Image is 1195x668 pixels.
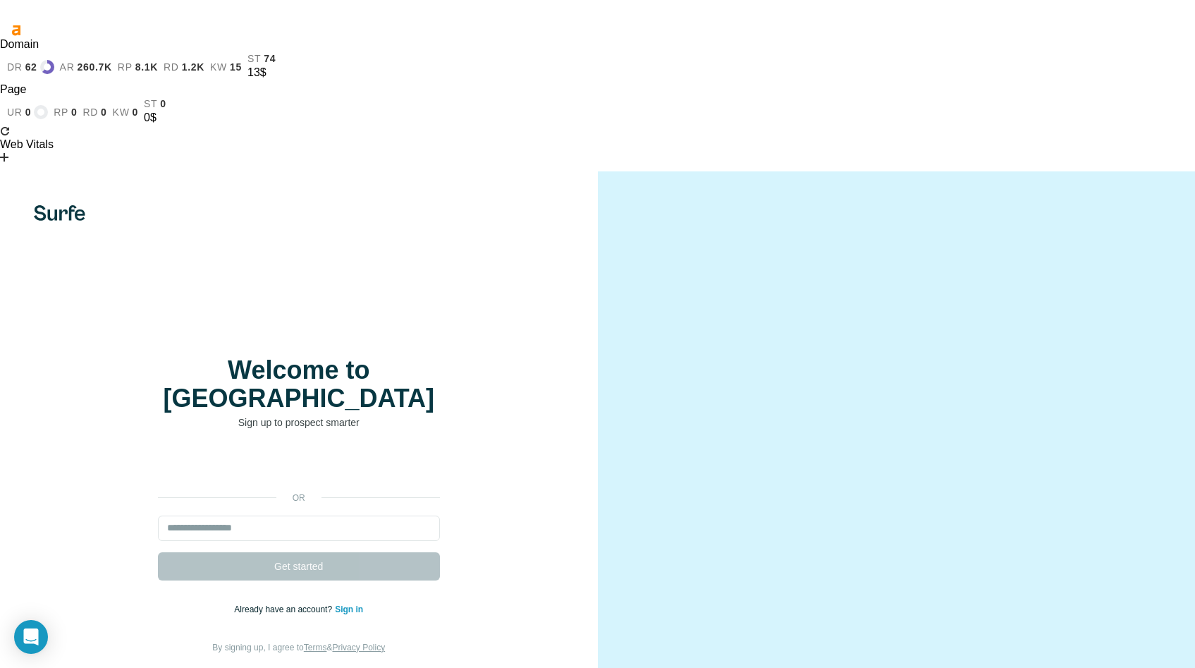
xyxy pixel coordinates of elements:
span: ur [7,107,23,118]
a: st0 [144,98,166,109]
div: 13$ [247,64,276,81]
span: dr [7,61,23,73]
div: Open Intercom Messenger [14,620,48,654]
img: Surfe's logo [34,205,85,221]
span: 15 [230,61,242,73]
a: ur0 [7,105,48,119]
span: kw [113,107,130,118]
span: 8.1K [135,61,158,73]
span: kw [210,61,227,73]
span: rd [164,61,179,73]
a: Sign in [335,605,363,614]
span: rd [82,107,98,118]
span: 0 [25,107,32,118]
span: 0 [71,107,78,118]
a: kw0 [113,107,138,118]
div: 0$ [144,109,166,126]
span: 74 [264,53,276,64]
span: rp [118,61,133,73]
a: ar260.7K [60,61,112,73]
h1: Welcome to [GEOGRAPHIC_DATA] [158,356,440,413]
a: rd1.2K [164,61,204,73]
span: rp [54,107,68,118]
a: dr62 [7,60,54,74]
a: Privacy Policy [332,643,385,652]
span: 0 [133,107,139,118]
a: kw15 [210,61,242,73]
span: st [144,98,157,109]
iframe: Sign in with Google Button [151,451,447,482]
a: rd0 [82,107,106,118]
span: By signing up, I agree to & [212,643,385,652]
span: 62 [25,61,37,73]
a: rp0 [54,107,77,118]
a: Terms [304,643,327,652]
a: st74 [247,53,276,64]
p: or [276,492,321,504]
span: 260.7K [77,61,111,73]
span: Already have an account? [234,605,335,614]
a: rp8.1K [118,61,158,73]
span: 1.2K [182,61,204,73]
span: ar [60,61,75,73]
span: st [247,53,261,64]
p: Sign up to prospect smarter [158,415,440,430]
span: 0 [101,107,107,118]
span: 0 [160,98,166,109]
